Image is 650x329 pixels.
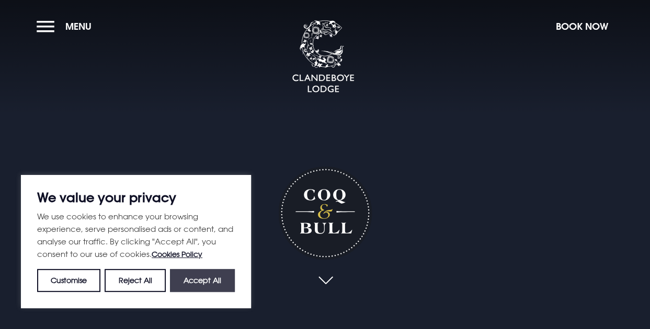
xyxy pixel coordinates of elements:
p: We value your privacy [37,191,235,204]
button: Reject All [105,269,165,292]
img: Clandeboye Lodge [292,20,355,93]
button: Accept All [170,269,235,292]
span: Menu [65,20,92,32]
h1: Coq & Bull [278,166,372,260]
button: Customise [37,269,100,292]
p: We use cookies to enhance your browsing experience, serve personalised ads or content, and analys... [37,210,235,261]
a: Cookies Policy [152,250,202,258]
button: Book Now [551,15,613,38]
div: We value your privacy [21,175,251,308]
button: Menu [37,15,97,38]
